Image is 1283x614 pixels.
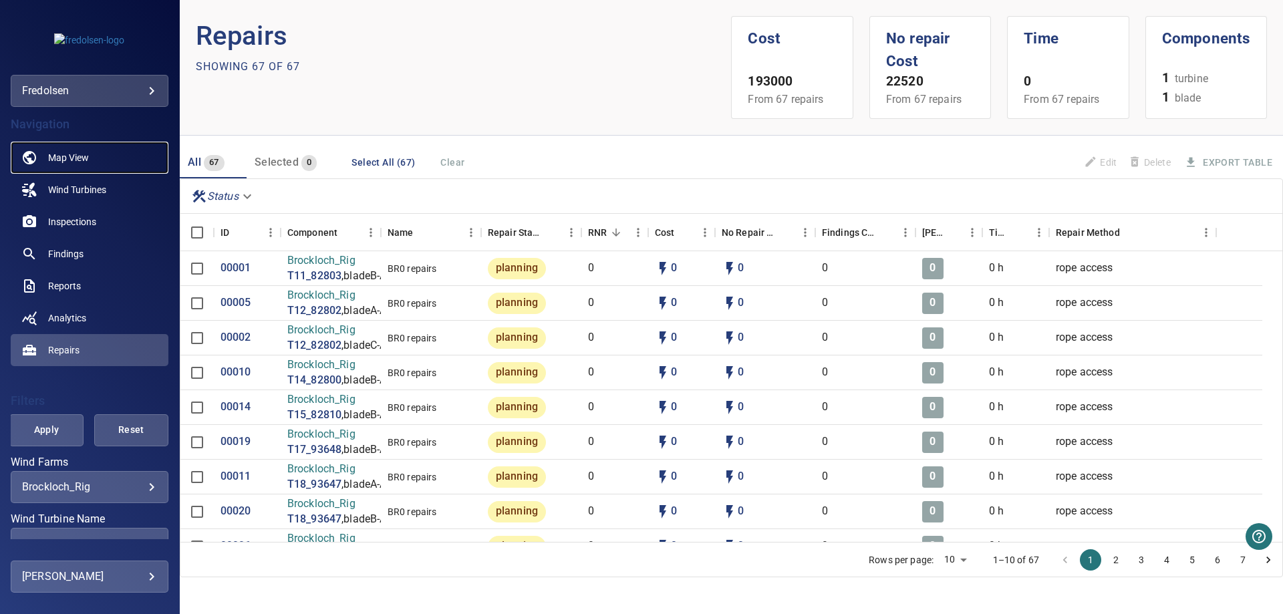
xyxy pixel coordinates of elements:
[930,504,936,519] p: 0
[346,150,420,175] button: Select All (67)
[341,512,406,527] p: , bladeB-Axis1
[722,261,738,277] svg: Auto impact
[588,469,594,484] p: 0
[204,155,225,170] span: 67
[255,156,299,168] span: Selected
[196,16,732,56] p: Repairs
[11,302,168,334] a: analytics noActive
[895,222,915,243] button: Menu
[1162,69,1169,88] p: 1
[930,469,936,484] p: 0
[341,408,406,423] p: , bladeB-Axis1
[221,434,251,450] p: 00019
[915,214,982,251] div: Max Severity
[939,550,971,569] div: 10
[111,422,152,438] span: Reset
[1162,88,1169,108] p: 1
[337,223,356,242] button: Sort
[588,365,594,380] p: 0
[655,365,671,381] svg: Auto cost
[11,334,168,366] a: repairs active
[1181,549,1203,571] button: Go to page 5
[48,343,80,357] span: Repairs
[341,373,406,388] p: , bladeB-Axis1
[989,504,1004,519] p: 0 h
[488,261,546,276] span: planning
[822,469,828,484] p: 0
[221,365,251,380] a: 00010
[287,496,406,512] p: Brockloch_Rig
[877,223,895,242] button: Sort
[671,434,677,450] p: 0
[722,469,738,485] svg: Auto impact
[221,295,251,311] p: 00005
[738,365,744,380] p: 0
[738,469,744,484] p: 0
[214,214,281,251] div: ID
[738,330,744,345] p: 0
[287,512,341,527] p: T18_93647
[795,222,815,243] button: Menu
[287,338,341,353] a: T12_82802
[543,223,561,242] button: Sort
[11,174,168,206] a: windturbines noActive
[221,261,251,276] p: 00001
[989,365,1004,380] p: 0 h
[695,222,715,243] button: Menu
[1156,549,1177,571] button: Go to page 4
[11,75,168,107] div: fredolsen
[722,365,738,381] svg: Auto impact
[1056,295,1113,311] p: rope access
[1024,93,1099,106] span: From 67 repairs
[989,214,1010,251] div: Time
[993,553,1040,567] p: 1–10 of 67
[48,215,96,228] span: Inspections
[930,400,936,415] p: 0
[655,261,671,277] svg: Auto cost
[11,270,168,302] a: reports noActive
[722,330,738,346] svg: Auto impact
[488,469,546,484] span: planning
[722,434,738,450] svg: Auto impact
[671,539,677,554] p: 0
[11,514,168,524] label: Wind Turbine Name
[1056,434,1113,450] p: rope access
[221,504,251,519] p: 00020
[655,214,675,251] div: The base labour and equipment costs to repair the finding. Does not include the loss of productio...
[221,469,251,484] a: 00011
[1232,549,1254,571] button: Go to page 7
[388,366,437,379] div: BR0 repairs
[776,223,795,242] button: Sort
[287,288,406,303] p: Brockloch_Rig
[989,400,1004,415] p: 0 h
[588,400,594,415] p: 0
[588,434,594,450] p: 0
[655,504,671,520] svg: Auto cost
[221,539,251,554] a: 00026
[1024,17,1112,50] h1: Time
[94,414,168,446] button: Reset
[287,269,341,284] a: T11_82803
[186,184,260,208] div: Status
[822,434,828,450] p: 0
[261,222,281,243] button: Menu
[1207,549,1228,571] button: Go to page 6
[822,400,828,415] p: 0
[722,214,776,251] div: Projected additional costs incurred by waiting 1 year to repair. This is a function of possible i...
[1024,72,1112,92] p: 0
[287,462,406,477] p: Brockloch_Rig
[188,156,201,168] span: All
[655,539,671,555] svg: Auto cost
[1029,222,1049,243] button: Menu
[488,434,546,450] span: planning
[388,505,437,518] div: BR0 repairs
[488,330,546,345] span: planning
[588,214,607,251] div: Repair Now Ratio: The ratio of the additional incurred cost of repair in 1 year and the cost of r...
[287,531,400,547] p: Brockloch_Rig
[1120,223,1139,242] button: Sort
[674,223,693,242] button: Sort
[488,504,546,519] span: planning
